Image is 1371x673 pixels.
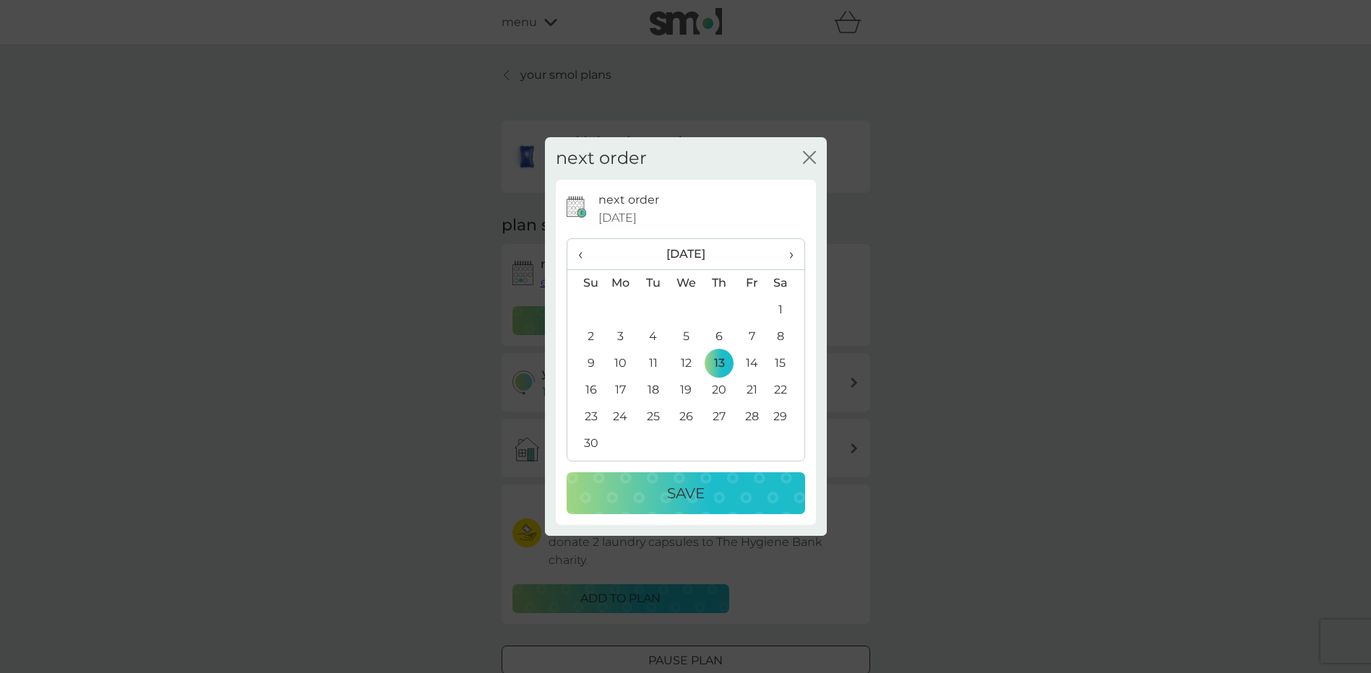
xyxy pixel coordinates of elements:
td: 1 [768,297,804,324]
span: ‹ [578,239,593,269]
th: Th [702,269,735,297]
td: 17 [604,377,637,404]
button: Save [567,472,805,514]
th: Mo [604,269,637,297]
td: 19 [669,377,702,404]
p: Save [667,482,705,505]
th: Su [567,269,604,297]
td: 28 [736,404,768,430]
th: Tu [637,269,669,297]
td: 26 [669,404,702,430]
td: 22 [768,377,804,404]
th: Sa [768,269,804,297]
td: 15 [768,350,804,377]
button: close [803,151,816,166]
th: Fr [736,269,768,297]
td: 2 [567,324,604,350]
td: 8 [768,324,804,350]
td: 25 [637,404,669,430]
td: 29 [768,404,804,430]
td: 12 [669,350,702,377]
td: 3 [604,324,637,350]
td: 9 [567,350,604,377]
td: 13 [702,350,735,377]
td: 20 [702,377,735,404]
td: 21 [736,377,768,404]
td: 5 [669,324,702,350]
td: 4 [637,324,669,350]
th: [DATE] [604,239,768,270]
td: 11 [637,350,669,377]
h2: next order [556,148,647,169]
td: 14 [736,350,768,377]
td: 24 [604,404,637,430]
td: 6 [702,324,735,350]
td: 10 [604,350,637,377]
th: We [669,269,702,297]
td: 27 [702,404,735,430]
td: 30 [567,430,604,457]
td: 7 [736,324,768,350]
td: 18 [637,377,669,404]
span: [DATE] [598,209,637,227]
span: › [778,239,793,269]
td: 16 [567,377,604,404]
p: next order [598,191,659,209]
td: 23 [567,404,604,430]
